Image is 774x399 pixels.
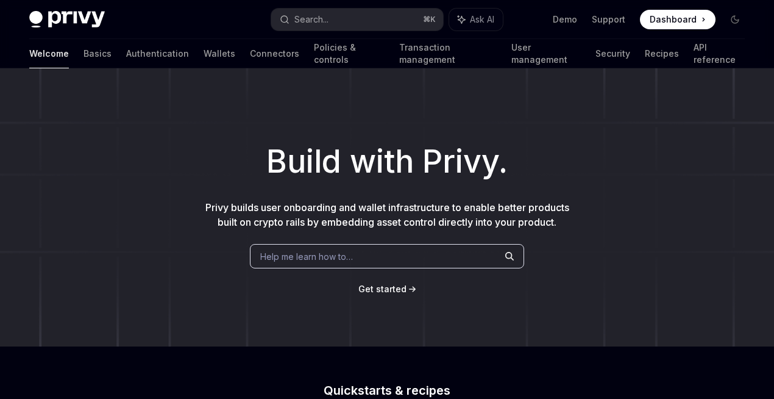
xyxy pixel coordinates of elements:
img: dark logo [29,11,105,28]
a: Connectors [250,39,299,68]
a: API reference [694,39,745,68]
button: Search...⌘K [271,9,444,31]
h1: Build with Privy. [20,138,754,185]
a: Transaction management [399,39,497,68]
a: User management [511,39,581,68]
a: Authentication [126,39,189,68]
h2: Quickstarts & recipes [172,384,602,397]
a: Dashboard [640,10,715,29]
span: Get started [358,284,407,294]
a: Basics [83,39,112,68]
div: Search... [294,12,328,27]
span: Ask AI [470,13,494,26]
a: Support [592,13,625,26]
span: Dashboard [650,13,697,26]
a: Recipes [645,39,679,68]
span: ⌘ K [423,15,436,24]
a: Policies & controls [314,39,385,68]
a: Welcome [29,39,69,68]
button: Ask AI [449,9,503,31]
span: Help me learn how to… [260,250,353,263]
a: Security [595,39,630,68]
span: Privy builds user onboarding and wallet infrastructure to enable better products built on crypto ... [205,201,569,228]
a: Wallets [204,39,235,68]
a: Get started [358,283,407,295]
a: Demo [553,13,577,26]
button: Toggle dark mode [725,10,745,29]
